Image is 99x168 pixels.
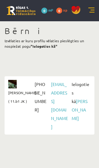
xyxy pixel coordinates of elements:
h1: Bērni [5,26,94,36]
img: Marta Cekula [8,80,17,88]
a: [PERSON_NAME] [72,98,87,121]
span: 0 [41,8,47,14]
a: Rīgas 1. Tālmācības vidusskola [7,6,36,15]
span: mP [48,8,53,12]
span: [PHONE_NUMBER] [33,80,50,114]
span: Ielogoties kā [70,80,91,122]
span: 0 [56,8,62,14]
span: [PERSON_NAME] ( 11.b1 JK ) [8,88,36,105]
a: [EMAIL_ADDRESS][DOMAIN_NAME] [51,81,68,129]
span: xp [63,8,67,12]
b: "Ielogoties kā" [31,44,57,49]
a: 0 xp [56,8,70,12]
p: Izvēlaties ar kuru profilu vēlaties pieslēgties un nospiežat pogu [5,38,94,49]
